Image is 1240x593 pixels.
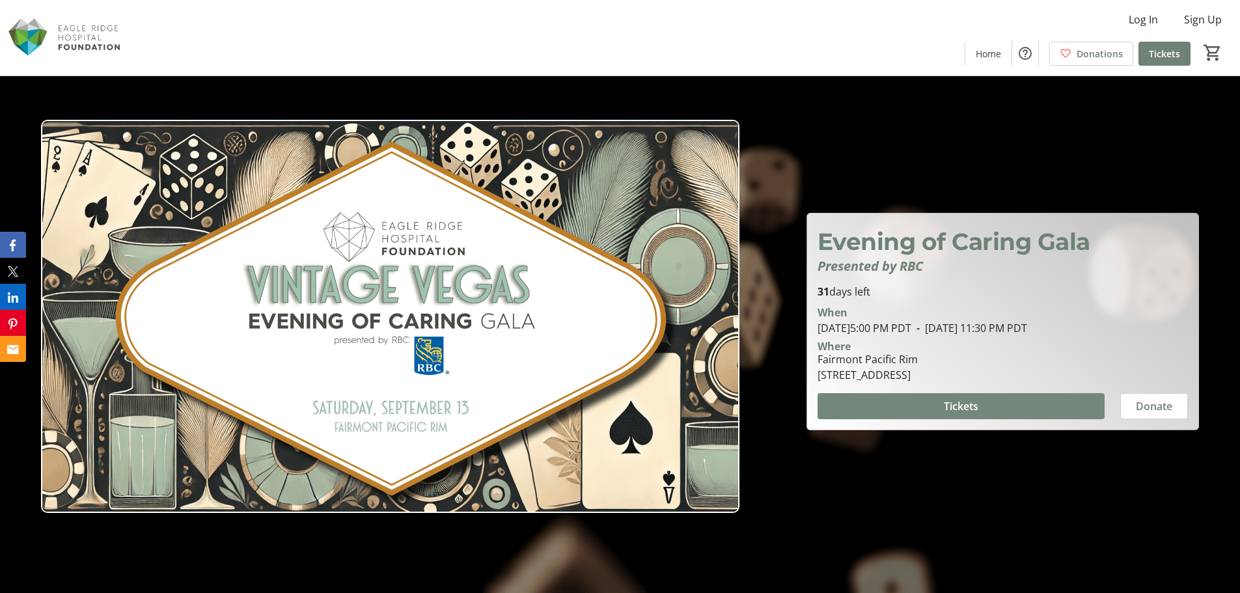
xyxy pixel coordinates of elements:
[818,284,1188,299] p: days left
[1118,9,1168,30] button: Log In
[965,42,1012,66] a: Home
[911,321,1027,335] span: [DATE] 11:30 PM PDT
[976,47,1001,61] span: Home
[818,321,911,335] span: [DATE] 5:00 PM PDT
[1174,9,1232,30] button: Sign Up
[1149,47,1180,61] span: Tickets
[1049,42,1133,66] a: Donations
[818,284,829,299] span: 31
[818,227,1090,256] span: Evening of Caring Gala
[1136,398,1172,414] span: Donate
[1120,393,1188,419] button: Donate
[818,341,851,352] div: Where
[1138,42,1191,66] a: Tickets
[1077,47,1123,61] span: Donations
[818,352,918,367] div: Fairmont Pacific Rim
[1012,40,1038,66] button: Help
[818,367,918,383] div: [STREET_ADDRESS]
[1129,12,1158,27] span: Log In
[818,393,1105,419] button: Tickets
[41,120,739,513] img: Campaign CTA Media Photo
[1201,41,1224,64] button: Cart
[818,305,847,320] div: When
[1184,12,1222,27] span: Sign Up
[944,398,978,414] span: Tickets
[911,321,925,335] span: -
[818,257,923,275] em: Presented by RBC
[8,5,124,70] img: Eagle Ridge Hospital Foundation's Logo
